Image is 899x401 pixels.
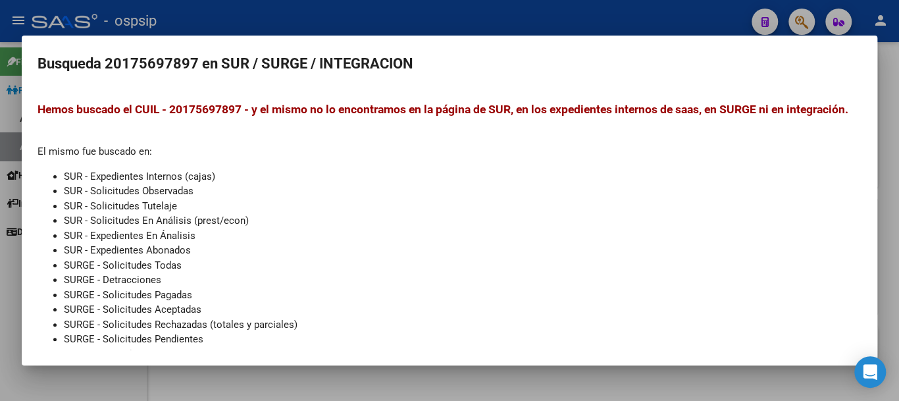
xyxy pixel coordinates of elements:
li: SUR - Expedientes En Ánalisis [64,228,861,244]
li: SURGE - Solicitudes Pagadas [64,288,861,303]
h2: Busqueda 20175697897 en SUR / SURGE / INTEGRACION [38,51,861,76]
li: SURGE - Borradores [64,347,861,362]
li: SURGE - Detracciones [64,273,861,288]
li: SURGE - Solicitudes Todas [64,258,861,273]
li: SUR - Solicitudes Observadas [64,184,861,199]
li: SUR - Expedientes Abonados [64,243,861,258]
span: Hemos buscado el CUIL - 20175697897 - y el mismo no lo encontramos en la página de SUR, en los ex... [38,103,848,116]
li: SURGE - Solicitudes Rechazadas (totales y parciales) [64,317,861,333]
li: SURGE - Solicitudes Pendientes [64,332,861,347]
li: SUR - Solicitudes Tutelaje [64,199,861,214]
li: SUR - Expedientes Internos (cajas) [64,169,861,184]
li: SURGE - Solicitudes Aceptadas [64,302,861,317]
li: SUR - Solicitudes En Análisis (prest/econ) [64,213,861,228]
div: Open Intercom Messenger [854,356,886,388]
